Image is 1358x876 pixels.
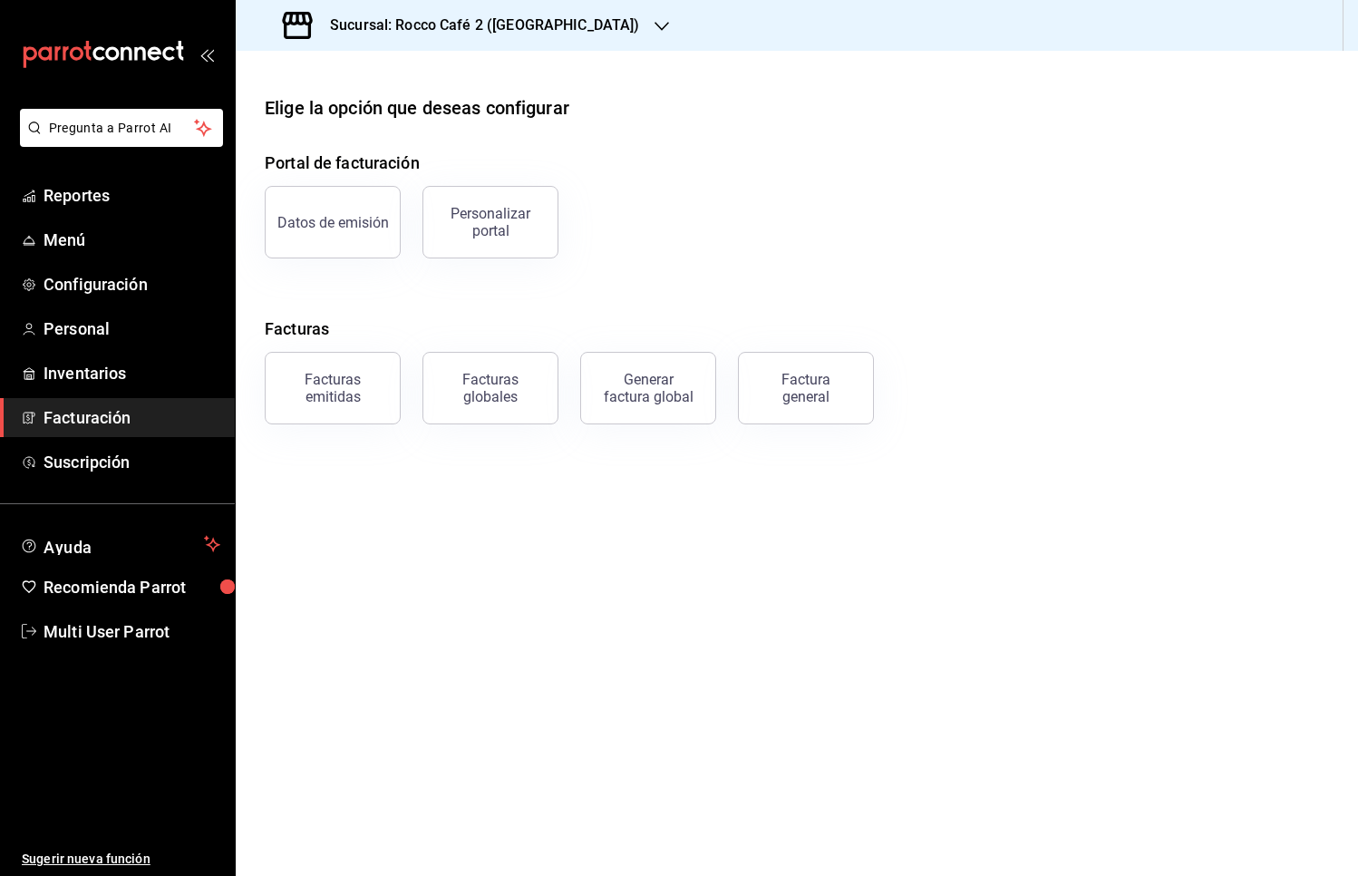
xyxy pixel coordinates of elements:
[44,575,220,599] span: Recomienda Parrot
[22,850,220,869] span: Sugerir nueva función
[44,361,220,385] span: Inventarios
[580,352,716,424] button: Generar factura global
[44,183,220,208] span: Reportes
[13,131,223,151] a: Pregunta a Parrot AI
[20,109,223,147] button: Pregunta a Parrot AI
[44,450,220,474] span: Suscripción
[199,47,214,62] button: open_drawer_menu
[44,316,220,341] span: Personal
[422,186,558,258] button: Personalizar portal
[265,94,569,122] div: Elige la opción que deseas configurar
[44,619,220,644] span: Multi User Parrot
[265,186,401,258] button: Datos de emisión
[44,272,220,297] span: Configuración
[265,151,1329,175] h4: Portal de facturación
[265,316,1329,341] h4: Facturas
[49,119,195,138] span: Pregunta a Parrot AI
[44,228,220,252] span: Menú
[422,352,558,424] button: Facturas globales
[44,405,220,430] span: Facturación
[434,371,547,405] div: Facturas globales
[265,352,401,424] button: Facturas emitidas
[434,205,547,239] div: Personalizar portal
[277,214,389,231] div: Datos de emisión
[276,371,389,405] div: Facturas emitidas
[603,371,694,405] div: Generar factura global
[44,533,197,555] span: Ayuda
[738,352,874,424] button: Factura general
[761,371,851,405] div: Factura general
[315,15,640,36] h3: Sucursal: Rocco Café 2 ([GEOGRAPHIC_DATA])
